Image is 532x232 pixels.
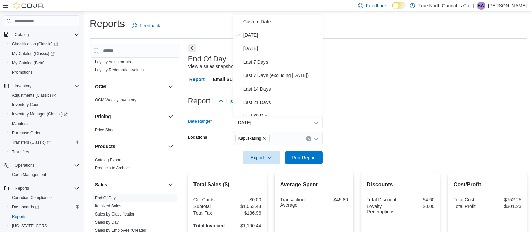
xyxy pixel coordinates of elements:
[402,197,435,202] div: -$4.60
[12,130,43,136] span: Purchase Orders
[226,98,262,104] span: Hide Parameters
[95,204,121,208] a: Itemized Sales
[188,55,226,63] h3: End Of Day
[9,148,32,156] a: Transfers
[12,184,79,192] span: Reports
[188,135,207,140] label: Locations
[9,120,32,128] a: Manifests
[12,204,39,210] span: Dashboards
[9,194,79,202] span: Canadian Compliance
[9,59,79,67] span: My Catalog (Beta)
[129,19,163,32] a: Feedback
[95,143,165,150] button: Products
[367,180,435,189] h2: Discounts
[95,83,165,90] button: OCM
[477,2,485,10] div: Blaze Willett
[90,126,180,137] div: Pricing
[262,136,267,140] button: Remove Kapuskasing from selection in this group
[193,223,225,228] strong: Total Invoiced
[9,171,49,179] a: Cash Management
[9,129,45,137] a: Purchase Orders
[7,193,82,202] button: Canadian Compliance
[12,93,56,98] span: Adjustments (Classic)
[15,83,31,89] span: Inventory
[12,161,79,169] span: Operations
[95,196,116,200] a: End Of Day
[9,91,79,99] span: Adjustments (Classic)
[95,59,131,65] span: Loyalty Adjustments
[189,73,205,86] span: Report
[95,195,116,201] span: End Of Day
[9,110,70,118] a: Inventory Manager (Classic)
[193,197,226,202] div: Gift Cards
[7,58,82,68] button: My Catalog (Beta)
[90,156,180,175] div: Products
[12,31,31,39] button: Catalog
[95,113,111,120] h3: Pricing
[12,140,51,145] span: Transfers (Classic)
[1,81,82,91] button: Inventory
[243,151,280,164] button: Export
[95,220,119,225] span: Sales by Day
[9,68,35,76] a: Promotions
[9,49,79,58] span: My Catalog (Classic)
[15,32,29,37] span: Catalog
[229,197,261,202] div: $0.00
[12,161,37,169] button: Operations
[12,184,32,192] button: Reports
[233,116,323,129] button: [DATE]
[9,40,79,48] span: Classification (Classic)
[95,68,144,72] a: Loyalty Redemption Values
[238,135,261,142] span: Kapuskasing
[167,112,175,121] button: Pricing
[95,166,130,170] a: Products to Archive
[243,98,320,106] span: Last 21 Days
[366,2,387,9] span: Feedback
[7,138,82,147] a: Transfers (Classic)
[12,51,55,56] span: My Catalog (Classic)
[9,101,43,109] a: Inventory Count
[280,180,348,189] h2: Average Spent
[9,59,47,67] a: My Catalog (Beta)
[229,204,261,209] div: $1,053.48
[188,44,196,52] button: Next
[12,31,79,39] span: Catalog
[7,100,82,109] button: Inventory Count
[1,184,82,193] button: Reports
[489,204,521,209] div: $301.23
[306,136,311,141] button: Clear input
[367,204,399,214] div: Loyalty Redemptions
[247,151,276,164] span: Export
[12,82,79,90] span: Inventory
[95,67,144,73] span: Loyalty Redemption Values
[229,223,261,228] div: $1,190.44
[12,172,46,177] span: Cash Management
[213,73,255,86] span: Email Subscription
[95,203,121,209] span: Itemized Sales
[193,204,226,209] div: Subtotal
[235,135,270,142] span: Kapuskasing
[7,68,82,77] button: Promotions
[315,197,348,202] div: $45.80
[12,149,29,155] span: Transfers
[95,60,131,64] a: Loyalty Adjustments
[292,154,316,161] span: Run Report
[9,68,79,76] span: Promotions
[243,44,320,53] span: [DATE]
[90,17,125,30] h1: Reports
[95,83,106,90] h3: OCM
[15,163,35,168] span: Operations
[9,49,57,58] a: My Catalog (Classic)
[95,127,116,133] span: Price Sheet
[90,96,180,107] div: OCM
[1,30,82,39] button: Catalog
[95,113,165,120] button: Pricing
[95,212,135,217] a: Sales by Classification
[7,109,82,119] a: Inventory Manager (Classic)
[243,71,320,79] span: Last 7 Days (excluding [DATE])
[12,111,68,117] span: Inventory Manager (Classic)
[9,203,42,211] a: Dashboards
[140,22,160,29] span: Feedback
[95,143,115,150] h3: Products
